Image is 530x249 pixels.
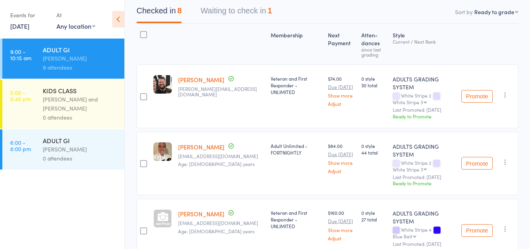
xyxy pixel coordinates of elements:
a: 9:00 -10:15 amADULT GI[PERSON_NAME]9 attendees [2,39,124,79]
div: At [56,9,95,22]
div: Style [390,27,458,61]
time: 5:00 - 5:45 pm [10,89,31,102]
a: Show more [328,160,355,165]
div: [PERSON_NAME] [43,54,118,63]
div: ADULTS GRADING SYSTEM [393,209,455,225]
button: Checked in8 [137,2,182,23]
small: Stef1112@hotmail.com [178,153,264,159]
time: 9:00 - 10:15 am [10,48,31,61]
div: Veteran and First Responder - UNLIMITED [271,209,322,229]
span: Age: [DEMOGRAPHIC_DATA] years [178,228,255,234]
div: White Stripe 3 [393,100,423,105]
div: Any location [56,22,95,30]
div: Adult Unlimited - FORTNIGHTLY [271,142,322,156]
small: Due [DATE] [328,151,355,157]
a: Show more [328,227,355,232]
a: Adjust [328,168,355,173]
div: since last grading [361,47,386,57]
span: 0 style [361,75,386,82]
div: 9 attendees [43,63,118,72]
button: Promote [461,224,493,237]
div: Atten­dances [358,27,390,61]
div: 0 attendees [43,154,118,163]
div: Ready to Promote [393,113,455,120]
div: Blue Belt [393,234,412,239]
img: image1740392964.png [153,142,172,161]
a: 5:00 -5:45 pmKIDS CLASS[PERSON_NAME] and [PERSON_NAME]0 attendees [2,79,124,129]
small: caitlinisabelle6@gmail.com [178,220,264,226]
div: Events for [10,9,49,22]
div: [PERSON_NAME] [43,145,118,154]
small: Last Promoted: [DATE] [393,174,455,180]
div: KIDS CLASS [43,86,118,95]
div: 1 [268,6,272,15]
span: 0 style [361,209,386,216]
div: Next Payment [325,27,358,61]
span: 44 total [361,149,386,156]
div: White Stripe 3 [393,167,423,172]
span: 0 style [361,142,386,149]
div: Ready to grade [474,8,514,16]
img: image1737682607.png [153,75,172,94]
a: Adjust [328,236,355,241]
div: [PERSON_NAME] and [PERSON_NAME] [43,95,118,113]
label: Sort by [455,8,473,16]
div: $84.00 [328,142,355,173]
time: 6:00 - 8:00 pm [10,139,31,152]
button: Promote [461,157,493,170]
div: ADULTS GRADING SYSTEM [393,75,455,91]
span: Age: [DEMOGRAPHIC_DATA] years [178,160,255,167]
div: White Stripe 2 [393,160,455,172]
a: Adjust [328,101,355,106]
div: ADULT GI [43,136,118,145]
div: $74.00 [328,75,355,106]
button: Waiting to check in1 [200,2,272,23]
small: Last Promoted: [DATE] [393,241,455,247]
a: [DATE] [10,22,29,30]
div: Veteran and First Responder - UNLIMITED [271,75,322,95]
div: 8 [177,6,182,15]
a: [PERSON_NAME] [178,210,224,218]
div: ADULTS GRADING SYSTEM [393,142,455,158]
div: Membership [268,27,325,61]
a: [PERSON_NAME] [178,76,224,84]
div: $160.00 [328,209,355,240]
div: ADULT GI [43,45,118,54]
span: 27 total [361,216,386,223]
a: [PERSON_NAME] [178,143,224,151]
small: Due [DATE] [328,84,355,90]
small: Due [DATE] [328,218,355,224]
div: Ready to Promote [393,180,455,186]
a: 6:00 -8:00 pmADULT GI[PERSON_NAME]0 attendees [2,129,124,170]
button: Promote [461,90,493,103]
span: 30 total [361,82,386,89]
small: michael.butler1704@gmail.com [178,86,264,98]
small: Last Promoted: [DATE] [393,107,455,113]
a: Show more [328,93,355,98]
div: 0 attendees [43,113,118,122]
div: Current / Next Rank [393,39,455,44]
div: White Stripe 2 [393,93,455,105]
div: White Stripe 4 [393,227,455,239]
